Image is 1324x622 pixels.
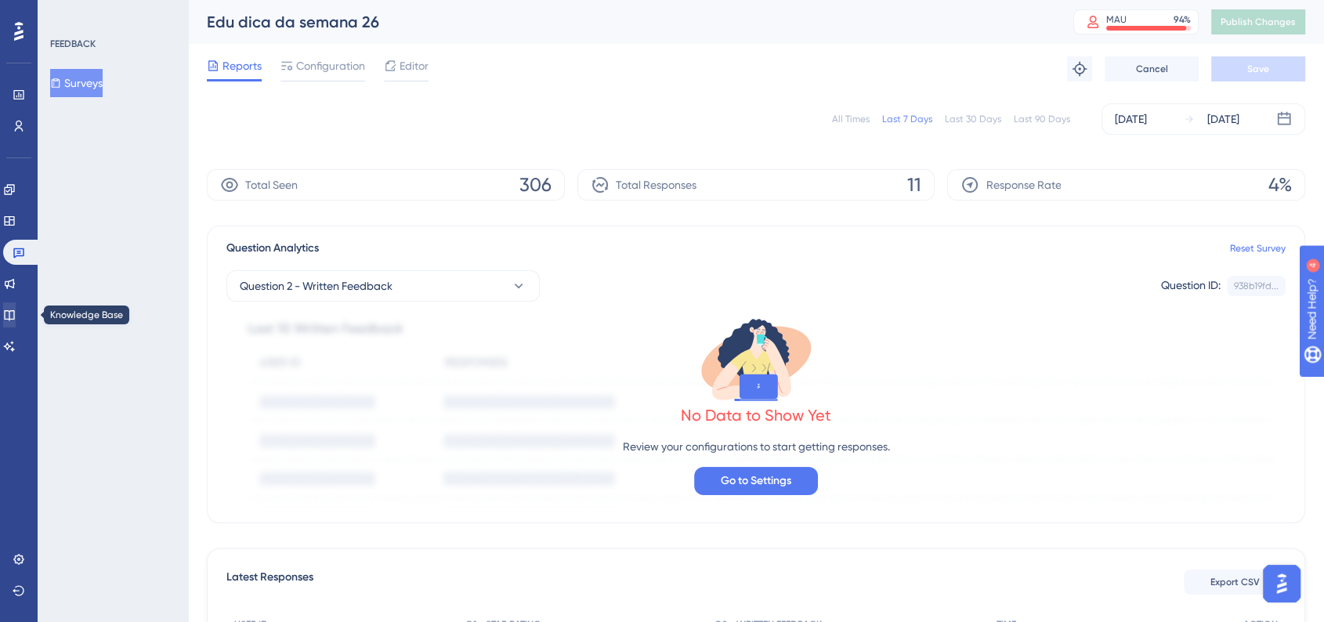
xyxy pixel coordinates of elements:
[1268,172,1292,197] span: 4%
[1247,63,1269,75] span: Save
[226,270,540,302] button: Question 2 - Written Feedback
[882,113,932,125] div: Last 7 Days
[1210,576,1260,588] span: Export CSV
[681,404,831,426] div: No Data to Show Yet
[240,277,392,295] span: Question 2 - Written Feedback
[1174,13,1191,26] div: 94 %
[832,113,870,125] div: All Times
[245,175,298,194] span: Total Seen
[1161,276,1221,296] div: Question ID:
[721,472,791,490] span: Go to Settings
[519,172,552,197] span: 306
[907,172,921,197] span: 11
[1106,13,1127,26] div: MAU
[1211,56,1305,81] button: Save
[986,175,1061,194] span: Response Rate
[616,175,696,194] span: Total Responses
[623,437,890,456] p: Review your configurations to start getting responses.
[222,56,262,75] span: Reports
[1207,110,1239,128] div: [DATE]
[50,38,96,50] div: FEEDBACK
[1184,570,1286,595] button: Export CSV
[400,56,429,75] span: Editor
[1234,280,1279,292] div: 938b19fd...
[1115,110,1147,128] div: [DATE]
[207,11,1034,33] div: Edu dica da semana 26
[109,8,114,20] div: 4
[1221,16,1296,28] span: Publish Changes
[1230,242,1286,255] a: Reset Survey
[37,4,98,23] span: Need Help?
[50,69,103,97] button: Surveys
[296,56,365,75] span: Configuration
[945,113,1001,125] div: Last 30 Days
[226,568,313,596] span: Latest Responses
[1014,113,1070,125] div: Last 90 Days
[1105,56,1199,81] button: Cancel
[694,467,818,495] button: Go to Settings
[1258,560,1305,607] iframe: UserGuiding AI Assistant Launcher
[1211,9,1305,34] button: Publish Changes
[1136,63,1168,75] span: Cancel
[226,239,319,258] span: Question Analytics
